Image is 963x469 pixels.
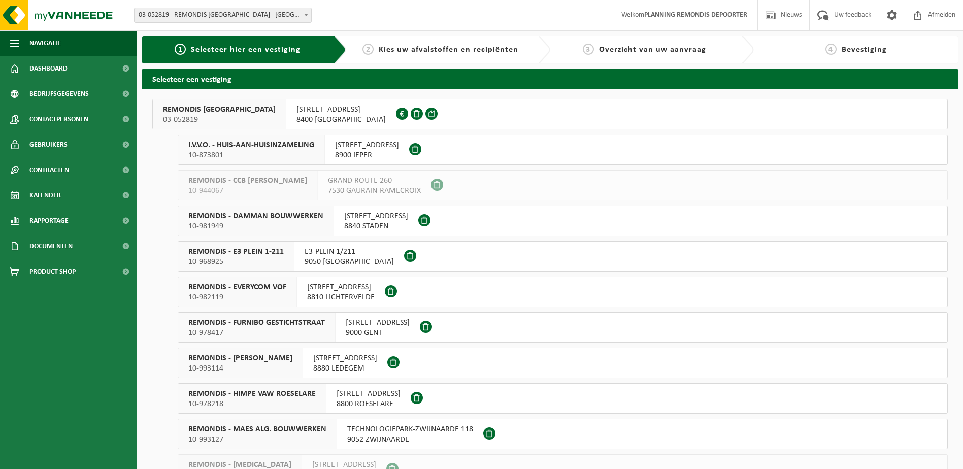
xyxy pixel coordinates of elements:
span: REMONDIS - EVERYCOM VOF [188,282,286,292]
strong: PLANNING REMONDIS DEPOORTER [644,11,747,19]
span: REMONDIS - CCB [PERSON_NAME] [188,176,307,186]
span: 8800 ROESELARE [337,399,401,409]
span: Gebruikers [29,132,68,157]
button: REMONDIS - MAES ALG. BOUWWERKEN 10-993127 TECHNOLOGIEPARK-ZWIJNAARDE 1189052 ZWIJNAARDE [178,419,948,449]
span: Rapportage [29,208,69,233]
span: 10-982119 [188,292,286,303]
span: Product Shop [29,259,76,284]
span: 8840 STADEN [344,221,408,231]
span: 10-993127 [188,434,326,445]
button: REMONDIS - HIMPE VAW ROESELARE 10-978218 [STREET_ADDRESS]8800 ROESELARE [178,383,948,414]
span: TECHNOLOGIEPARK-ZWIJNAARDE 118 [347,424,473,434]
span: Kalender [29,183,61,208]
span: 10-981949 [188,221,323,231]
span: [STREET_ADDRESS] [346,318,410,328]
span: 8810 LICHTERVELDE [307,292,375,303]
span: 8880 LEDEGEM [313,363,377,374]
span: Contactpersonen [29,107,88,132]
span: [STREET_ADDRESS] [335,140,399,150]
span: GRAND ROUTE 260 [328,176,421,186]
button: REMONDIS [GEOGRAPHIC_DATA] 03-052819 [STREET_ADDRESS]8400 [GEOGRAPHIC_DATA] [152,99,948,129]
span: Navigatie [29,30,61,56]
span: [STREET_ADDRESS] [344,211,408,221]
span: REMONDIS - FURNIBO GESTICHTSTRAAT [188,318,325,328]
span: Bedrijfsgegevens [29,81,89,107]
span: 03-052819 [163,115,276,125]
span: 03-052819 - REMONDIS WEST-VLAANDEREN - OOSTENDE [135,8,311,22]
span: Overzicht van uw aanvraag [599,46,706,54]
span: 10-978417 [188,328,325,338]
span: Contracten [29,157,69,183]
span: 9052 ZWIJNAARDE [347,434,473,445]
button: REMONDIS - E3 PLEIN 1-211 10-968925 E3-PLEIN 1/2119050 [GEOGRAPHIC_DATA] [178,241,948,272]
span: Kies uw afvalstoffen en recipiënten [379,46,518,54]
span: 9050 [GEOGRAPHIC_DATA] [305,257,394,267]
h2: Selecteer een vestiging [142,69,958,88]
span: 10-873801 [188,150,314,160]
span: Dashboard [29,56,68,81]
span: 2 [362,44,374,55]
span: 10-978218 [188,399,316,409]
span: 03-052819 - REMONDIS WEST-VLAANDEREN - OOSTENDE [134,8,312,23]
span: 4 [825,44,837,55]
span: 3 [583,44,594,55]
span: 1 [175,44,186,55]
span: Bevestiging [842,46,887,54]
span: REMONDIS - DAMMAN BOUWWERKEN [188,211,323,221]
span: [STREET_ADDRESS] [313,353,377,363]
span: Selecteer hier een vestiging [191,46,301,54]
span: [STREET_ADDRESS] [307,282,375,292]
span: Documenten [29,233,73,259]
span: REMONDIS - E3 PLEIN 1-211 [188,247,284,257]
span: REMONDIS - MAES ALG. BOUWWERKEN [188,424,326,434]
span: 10-944067 [188,186,307,196]
span: 10-968925 [188,257,284,267]
span: REMONDIS - HIMPE VAW ROESELARE [188,389,316,399]
span: REMONDIS - [PERSON_NAME] [188,353,292,363]
span: 8400 [GEOGRAPHIC_DATA] [296,115,386,125]
span: REMONDIS [GEOGRAPHIC_DATA] [163,105,276,115]
span: I.V.V.O. - HUIS-AAN-HUISINZAMELING [188,140,314,150]
button: REMONDIS - DAMMAN BOUWWERKEN 10-981949 [STREET_ADDRESS]8840 STADEN [178,206,948,236]
span: 7530 GAURAIN-RAMECROIX [328,186,421,196]
button: REMONDIS - FURNIBO GESTICHTSTRAAT 10-978417 [STREET_ADDRESS]9000 GENT [178,312,948,343]
button: I.V.V.O. - HUIS-AAN-HUISINZAMELING 10-873801 [STREET_ADDRESS]8900 IEPER [178,135,948,165]
span: 8900 IEPER [335,150,399,160]
button: REMONDIS - [PERSON_NAME] 10-993114 [STREET_ADDRESS]8880 LEDEGEM [178,348,948,378]
span: [STREET_ADDRESS] [296,105,386,115]
button: REMONDIS - EVERYCOM VOF 10-982119 [STREET_ADDRESS]8810 LICHTERVELDE [178,277,948,307]
span: 9000 GENT [346,328,410,338]
span: E3-PLEIN 1/211 [305,247,394,257]
span: 10-993114 [188,363,292,374]
span: [STREET_ADDRESS] [337,389,401,399]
